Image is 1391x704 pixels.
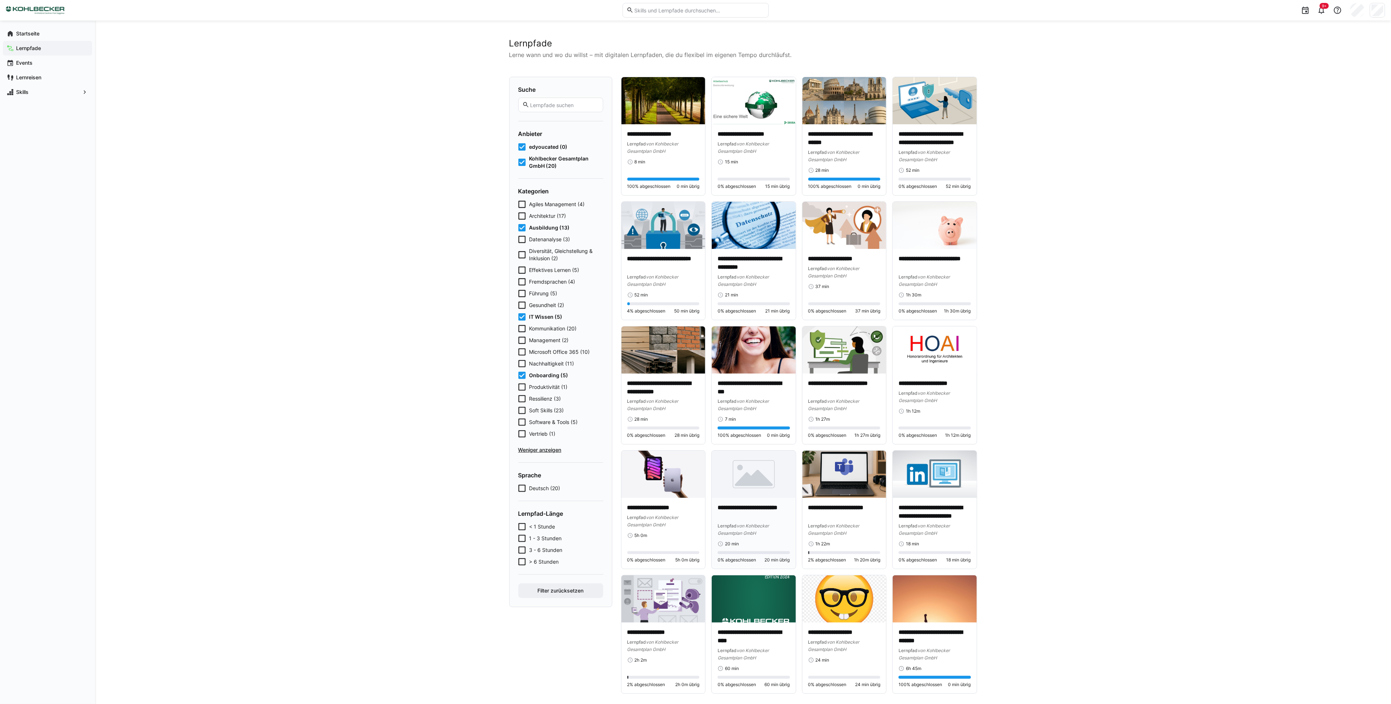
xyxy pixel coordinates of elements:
span: 2h 0m übrig [675,682,699,688]
span: 15 min [725,159,738,165]
span: von Kohlbecker Gesamtplan GmbH [627,515,679,527]
img: image [621,77,706,124]
span: 7 min [725,416,736,422]
span: 0 min übrig [677,183,699,189]
span: 21 min übrig [766,308,790,314]
span: 1h 30m übrig [944,308,971,314]
span: von Kohlbecker Gesamtplan GmbH [627,141,679,154]
span: 0% abgeschlossen [627,432,666,438]
span: 52 min [906,167,919,173]
span: 100% abgeschlossen [627,183,671,189]
span: Lernpfad [899,648,918,653]
span: 52 min übrig [946,183,971,189]
span: 37 min übrig [855,308,880,314]
span: Onboarding (5) [529,372,568,379]
span: 1h 27m [816,416,830,422]
img: image [802,451,887,498]
img: image [621,202,706,249]
span: 5h 0m übrig [675,557,699,563]
span: Filter zurücksetzen [537,587,585,594]
span: 2% abgeschlossen [808,557,846,563]
img: image [712,202,796,249]
span: 100% abgeschlossen [899,682,942,688]
span: von Kohlbecker Gesamtplan GmbH [808,639,859,652]
span: 0% abgeschlossen [627,557,666,563]
span: Lernpfad [718,141,737,147]
span: 20 min [725,541,739,547]
img: image [621,326,706,374]
span: von Kohlbecker Gesamtplan GmbH [808,398,859,411]
span: 5h 0m [635,533,647,538]
img: image [893,202,977,249]
span: von Kohlbecker Gesamtplan GmbH [718,648,769,661]
span: Lernpfad [627,398,646,404]
span: von Kohlbecker Gesamtplan GmbH [899,648,950,661]
input: Skills und Lernpfade durchsuchen… [634,7,764,14]
span: Lernpfad [718,274,737,280]
span: Lernpfad [808,398,827,404]
span: 0 min übrig [767,432,790,438]
span: 0% abgeschlossen [718,557,756,563]
span: Ressilienz (3) [529,395,561,402]
span: Nachhaltigkeit (11) [529,360,574,367]
span: 28 min übrig [674,432,699,438]
span: Lernpfad [899,390,918,396]
span: 60 min übrig [765,682,790,688]
span: von Kohlbecker Gesamtplan GmbH [718,141,769,154]
img: image [802,575,887,622]
span: Kommunikation (20) [529,325,577,332]
span: Architektur (17) [529,212,566,220]
span: 0% abgeschlossen [899,432,937,438]
span: 1h 22m [816,541,830,547]
img: image [712,77,796,124]
span: 1h 12m [906,408,920,414]
span: 1h 27m übrig [854,432,880,438]
span: 0% abgeschlossen [718,308,756,314]
span: 0% abgeschlossen [718,183,756,189]
span: 0% abgeschlossen [808,308,847,314]
span: 9+ [1322,4,1327,8]
span: Produktivität (1) [529,383,568,391]
span: 28 min [816,167,829,173]
span: 1h 12m übrig [945,432,971,438]
h4: Sprache [518,472,603,479]
span: von Kohlbecker Gesamtplan GmbH [718,523,769,536]
h2: Lernpfade [509,38,977,49]
span: Ausbildung (13) [529,224,570,231]
span: Effektives Lernen (5) [529,266,579,274]
span: Lernpfad [808,639,827,645]
span: von Kohlbecker Gesamtplan GmbH [627,274,679,287]
span: Lernpfad [627,639,646,645]
span: Deutsch (20) [529,485,560,492]
span: von Kohlbecker Gesamtplan GmbH [627,639,679,652]
span: 24 min [816,657,829,663]
span: von Kohlbecker Gesamtplan GmbH [808,523,859,536]
span: von Kohlbecker Gesamtplan GmbH [808,149,859,162]
span: 0% abgeschlossen [899,557,937,563]
span: Lernpfad [899,274,918,280]
span: Vertrieb (1) [529,430,556,438]
span: 24 min übrig [855,682,880,688]
span: Gesundheit (2) [529,302,564,309]
span: 1h 30m [906,292,921,298]
span: 20 min übrig [765,557,790,563]
button: Filter zurücksetzen [518,583,603,598]
span: Soft Skills (23) [529,407,564,414]
h4: Suche [518,86,603,93]
img: image [712,326,796,374]
span: IT Wissen (5) [529,313,563,321]
span: von Kohlbecker Gesamtplan GmbH [899,390,950,403]
span: 0 min übrig [858,183,880,189]
span: 15 min übrig [766,183,790,189]
span: 0% abgeschlossen [718,682,756,688]
span: 0% abgeschlossen [808,432,847,438]
span: Lernpfad [808,523,827,529]
h4: Kategorien [518,188,603,195]
img: image [802,202,887,249]
span: Lernpfad [899,523,918,529]
span: von Kohlbecker Gesamtplan GmbH [627,398,679,411]
span: 0% abgeschlossen [899,308,937,314]
span: 1h 20m übrig [854,557,880,563]
span: Datenanalyse (3) [529,236,570,243]
span: 100% abgeschlossen [718,432,761,438]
